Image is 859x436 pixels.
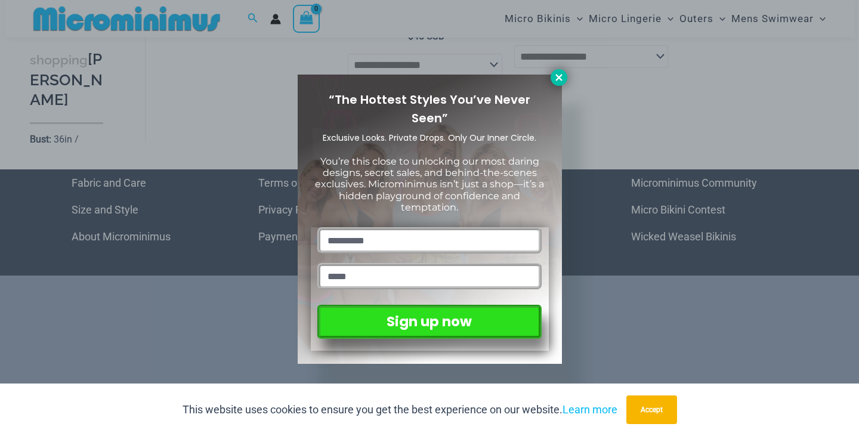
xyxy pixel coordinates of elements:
span: “The Hottest Styles You’ve Never Seen” [329,91,530,126]
button: Close [551,69,567,86]
span: Exclusive Looks. Private Drops. Only Our Inner Circle. [323,132,536,144]
span: You’re this close to unlocking our most daring designs, secret sales, and behind-the-scenes exclu... [315,156,544,213]
button: Accept [626,395,677,424]
p: This website uses cookies to ensure you get the best experience on our website. [183,401,617,419]
a: Learn more [563,403,617,416]
button: Sign up now [317,305,541,339]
